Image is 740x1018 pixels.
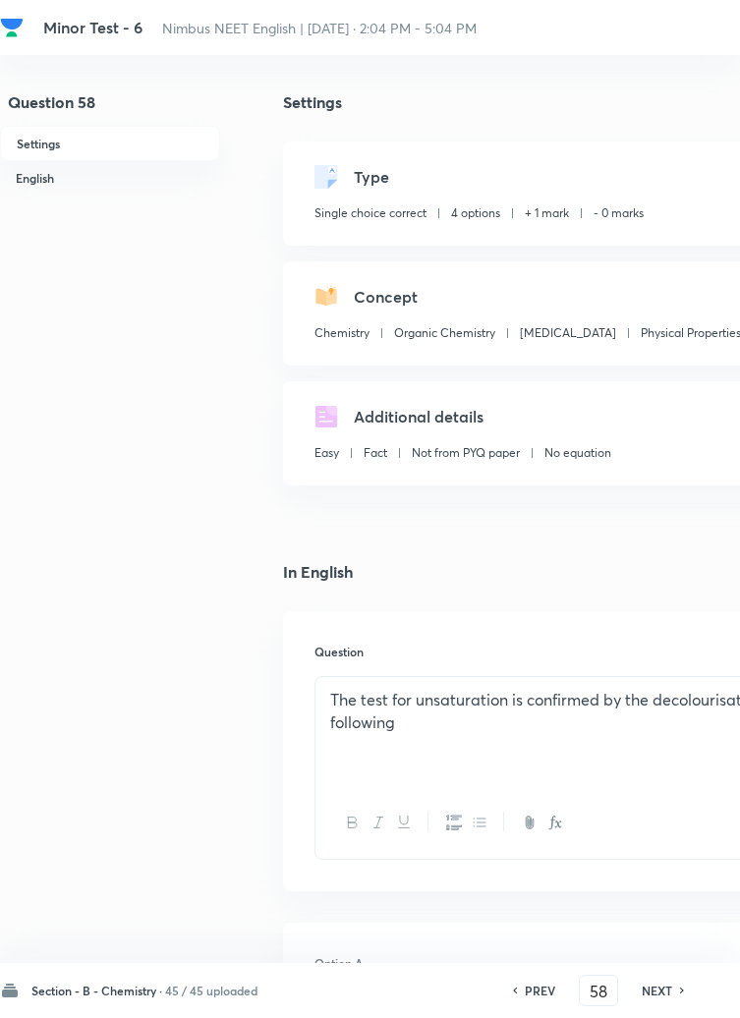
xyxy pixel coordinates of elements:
[314,165,338,189] img: questionType.svg
[364,444,387,462] p: Fact
[43,17,142,37] span: Minor Test - 6
[165,982,257,999] h6: 45 / 45 uploaded
[520,324,616,342] p: [MEDICAL_DATA]
[354,165,389,189] h5: Type
[594,204,644,222] p: - 0 marks
[642,982,672,999] h6: NEXT
[525,204,569,222] p: + 1 mark
[354,285,418,309] h5: Concept
[314,324,370,342] p: Chemistry
[31,982,162,999] h6: Section - B - Chemistry ·
[544,444,611,462] p: No equation
[314,285,338,309] img: questionConcept.svg
[394,324,495,342] p: Organic Chemistry
[314,405,338,428] img: questionDetails.svg
[314,204,427,222] p: Single choice correct
[162,19,477,37] span: Nimbus NEET English | [DATE] · 2:04 PM - 5:04 PM
[451,204,500,222] p: 4 options
[314,444,339,462] p: Easy
[525,982,555,999] h6: PREV
[412,444,520,462] p: Not from PYQ paper
[354,405,484,428] h5: Additional details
